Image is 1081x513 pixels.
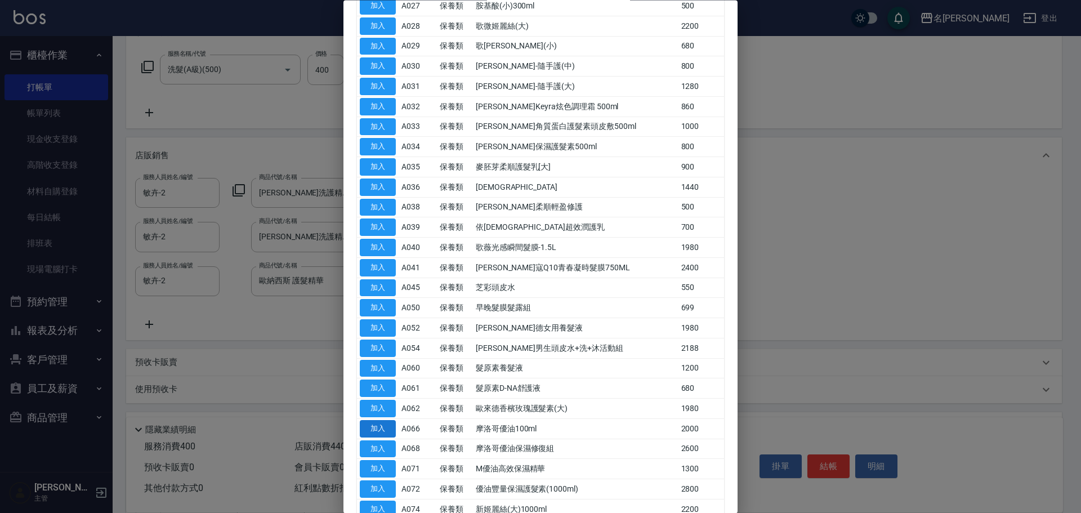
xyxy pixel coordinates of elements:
[360,340,396,357] button: 加入
[678,137,724,157] td: 800
[360,179,396,196] button: 加入
[678,77,724,97] td: 1280
[473,77,678,97] td: [PERSON_NAME]-隨手護(大)
[678,238,724,258] td: 1980
[399,37,437,57] td: A029
[360,17,396,35] button: 加入
[678,278,724,298] td: 550
[678,157,724,177] td: 900
[360,98,396,115] button: 加入
[399,298,437,318] td: A050
[360,159,396,176] button: 加入
[360,38,396,55] button: 加入
[360,300,396,317] button: 加入
[360,118,396,136] button: 加入
[399,217,437,238] td: A039
[399,419,437,439] td: A066
[399,238,437,258] td: A040
[437,137,473,157] td: 保養類
[437,439,473,460] td: 保養類
[360,139,396,156] button: 加入
[360,461,396,478] button: 加入
[678,37,724,57] td: 680
[473,37,678,57] td: 歌[PERSON_NAME](小)
[473,419,678,439] td: 摩洛哥優油100ml
[473,338,678,359] td: [PERSON_NAME]男生頭皮水+洗+沐活動組
[473,258,678,278] td: [PERSON_NAME]寇Q10青春凝時髮膜750ML
[678,258,724,278] td: 2400
[473,318,678,338] td: [PERSON_NAME]德女用養髮液
[473,399,678,419] td: 歐來德香檳玫瑰護髮素(大)
[678,56,724,77] td: 800
[399,137,437,157] td: A034
[399,16,437,37] td: A028
[360,58,396,75] button: 加入
[399,399,437,419] td: A062
[678,298,724,318] td: 699
[399,157,437,177] td: A035
[437,298,473,318] td: 保養類
[473,198,678,218] td: [PERSON_NAME]柔順輕盈修護
[678,16,724,37] td: 2200
[473,298,678,318] td: 早晚髮膜髮露組
[678,459,724,479] td: 1300
[473,378,678,399] td: 髮原素D-NA舒護液
[437,399,473,419] td: 保養類
[473,56,678,77] td: [PERSON_NAME]-隨手護(中)
[437,278,473,298] td: 保養類
[678,439,724,460] td: 2600
[437,157,473,177] td: 保養類
[437,459,473,479] td: 保養類
[437,479,473,499] td: 保養類
[678,198,724,218] td: 500
[399,318,437,338] td: A052
[437,378,473,399] td: 保養類
[360,320,396,337] button: 加入
[437,177,473,198] td: 保養類
[678,359,724,379] td: 1200
[399,177,437,198] td: A036
[399,359,437,379] td: A060
[399,117,437,137] td: A033
[360,420,396,438] button: 加入
[678,419,724,439] td: 2000
[473,16,678,37] td: 歌微姬麗絲(大)
[678,117,724,137] td: 1000
[437,318,473,338] td: 保養類
[399,278,437,298] td: A045
[437,97,473,117] td: 保養類
[360,199,396,216] button: 加入
[473,238,678,258] td: 歌薇光感瞬間髮膜-1.5L
[437,217,473,238] td: 保養類
[437,16,473,37] td: 保養類
[678,217,724,238] td: 700
[678,97,724,117] td: 860
[437,419,473,439] td: 保養類
[360,239,396,257] button: 加入
[399,338,437,359] td: A054
[437,258,473,278] td: 保養類
[473,137,678,157] td: [PERSON_NAME]保濕護髮素500ml
[399,479,437,499] td: A072
[473,157,678,177] td: 麥胚芽柔順護髮乳[大]
[437,238,473,258] td: 保養類
[678,479,724,499] td: 2800
[399,258,437,278] td: A041
[473,439,678,460] td: 摩洛哥優油保濕修復組
[437,198,473,218] td: 保養類
[360,279,396,297] button: 加入
[678,399,724,419] td: 1980
[360,400,396,418] button: 加入
[399,56,437,77] td: A030
[437,117,473,137] td: 保養類
[399,198,437,218] td: A038
[473,479,678,499] td: 優油豐量保濕護髮素(1000ml)
[437,338,473,359] td: 保養類
[399,77,437,97] td: A031
[399,459,437,479] td: A071
[473,97,678,117] td: [PERSON_NAME]Keyra炫色調理霜 500ml
[473,459,678,479] td: M優油高效保濕精華
[437,56,473,77] td: 保養類
[360,78,396,96] button: 加入
[360,380,396,398] button: 加入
